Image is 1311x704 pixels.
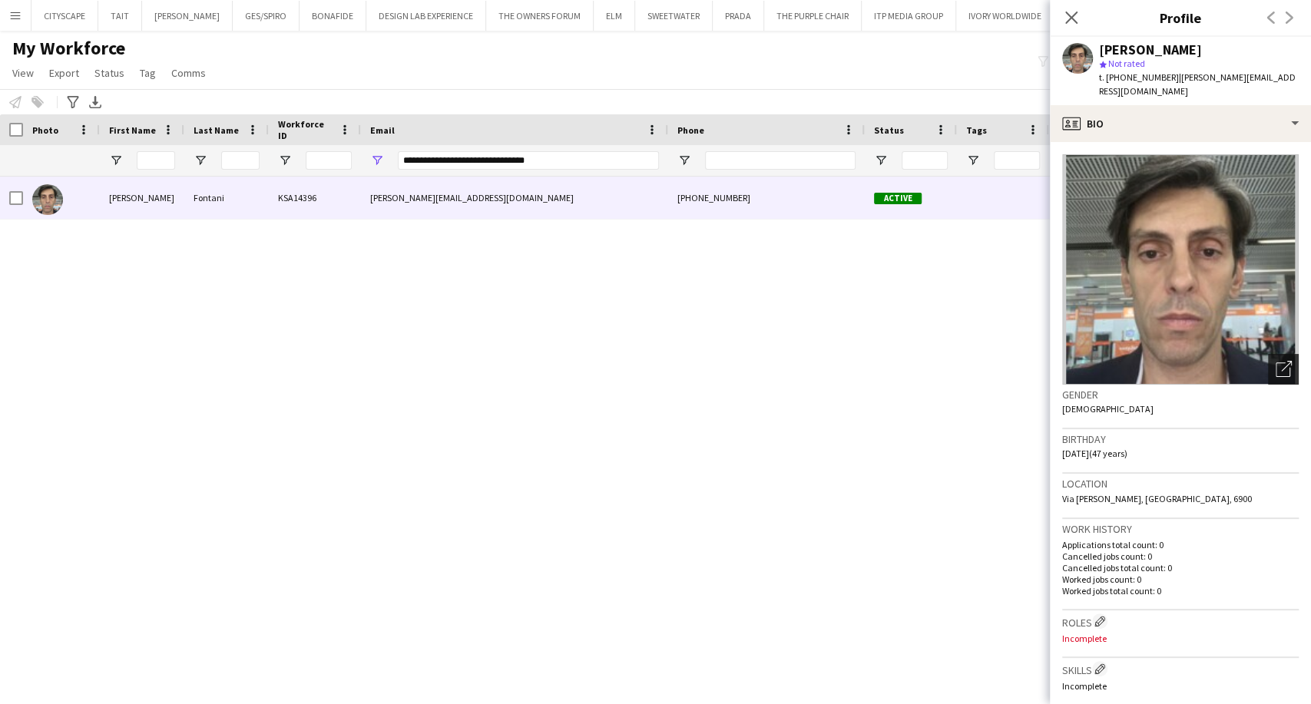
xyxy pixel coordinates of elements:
div: KSA14396 [269,177,361,219]
span: Email [370,124,395,136]
a: Export [43,63,85,83]
span: Photo [32,124,58,136]
button: Open Filter Menu [677,154,691,167]
span: View [12,66,34,80]
p: Applications total count: 0 [1062,539,1299,550]
span: Last Name [194,124,239,136]
p: Worked jobs total count: 0 [1062,585,1299,597]
app-action-btn: Export XLSX [86,93,104,111]
a: Tag [134,63,162,83]
input: Last Name Filter Input [221,151,260,170]
img: Giuseppe Fontani [32,184,63,215]
button: Open Filter Menu [278,154,292,167]
div: Open photos pop-in [1268,354,1299,385]
div: [GEOGRAPHIC_DATA] [1049,177,1141,219]
span: [DATE] (47 years) [1062,448,1127,459]
span: Export [49,66,79,80]
span: First Name [109,124,156,136]
button: IVORY WORLDWIDE [956,1,1054,31]
p: Cancelled jobs total count: 0 [1062,562,1299,573]
h3: Skills [1062,661,1299,677]
div: Fontani [184,177,269,219]
a: Status [88,63,131,83]
input: Tags Filter Input [994,151,1040,170]
button: Open Filter Menu [194,154,207,167]
a: Comms [165,63,212,83]
app-action-btn: Advanced filters [64,93,82,111]
span: [DEMOGRAPHIC_DATA] [1062,403,1154,415]
span: Phone [677,124,704,136]
span: t. [PHONE_NUMBER] [1099,71,1179,83]
button: [PERSON_NAME] [142,1,233,31]
p: Incomplete [1062,680,1299,692]
button: THE PURPLE CHAIR [764,1,862,31]
p: Worked jobs count: 0 [1062,573,1299,585]
h3: Roles [1062,613,1299,630]
input: Workforce ID Filter Input [306,151,352,170]
button: ITP MEDIA GROUP [862,1,956,31]
h3: Work history [1062,522,1299,536]
a: View [6,63,40,83]
h3: Birthday [1062,432,1299,446]
button: GES/SPIRO [233,1,300,31]
div: Bio [1050,105,1311,142]
p: Cancelled jobs count: 0 [1062,550,1299,562]
span: Via [PERSON_NAME], [GEOGRAPHIC_DATA], 6900 [1062,493,1252,504]
button: DESIGN LAB EXPERIENCE [366,1,486,31]
span: Active [874,193,922,204]
span: Comms [171,66,206,80]
span: | [PERSON_NAME][EMAIL_ADDRESS][DOMAIN_NAME] [1099,71,1296,97]
button: THE OWNERS FORUM [486,1,594,31]
input: Status Filter Input [902,151,948,170]
span: Tags [966,124,987,136]
span: Not rated [1108,58,1145,69]
p: Incomplete [1062,633,1299,644]
span: Tag [140,66,156,80]
button: Open Filter Menu [874,154,888,167]
button: Open Filter Menu [370,154,384,167]
h3: Gender [1062,388,1299,402]
button: TAIT [98,1,142,31]
button: BONAFIDE [300,1,366,31]
div: [PHONE_NUMBER] [668,177,865,219]
button: SWEETWATER [635,1,713,31]
div: [PERSON_NAME] [100,177,184,219]
button: Open Filter Menu [966,154,980,167]
h3: Profile [1050,8,1311,28]
span: My Workforce [12,37,125,60]
input: First Name Filter Input [137,151,175,170]
h3: Location [1062,477,1299,491]
button: ELM [594,1,635,31]
input: Phone Filter Input [705,151,856,170]
div: [PERSON_NAME] [1099,43,1202,57]
input: Email Filter Input [398,151,659,170]
span: Status [94,66,124,80]
img: Crew avatar or photo [1062,154,1299,385]
div: [PERSON_NAME][EMAIL_ADDRESS][DOMAIN_NAME] [361,177,668,219]
button: PRADA [713,1,764,31]
button: CITYSCAPE [31,1,98,31]
span: Workforce ID [278,118,333,141]
button: Open Filter Menu [109,154,123,167]
span: Status [874,124,904,136]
